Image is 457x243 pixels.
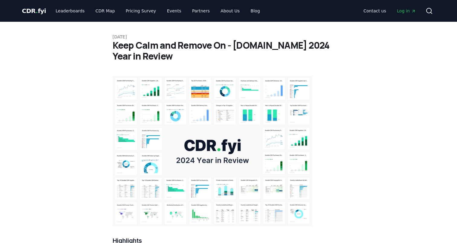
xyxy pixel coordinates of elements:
a: Leaderboards [51,5,89,16]
a: About Us [216,5,244,16]
a: Blog [246,5,265,16]
img: blog post image [113,76,313,226]
h1: Keep Calm and Remove On - [DOMAIN_NAME] 2024 Year in Review [113,40,345,62]
a: CDR.fyi [22,7,46,15]
a: Log in [392,5,420,16]
nav: Main [359,5,420,16]
a: Pricing Survey [121,5,161,16]
span: Log in [397,8,416,14]
a: CDR Map [91,5,120,16]
a: Contact us [359,5,391,16]
a: Partners [187,5,214,16]
span: . [36,7,38,15]
span: CDR fyi [22,7,46,15]
a: Events [162,5,186,16]
p: [DATE] [113,34,345,40]
nav: Main [51,5,265,16]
